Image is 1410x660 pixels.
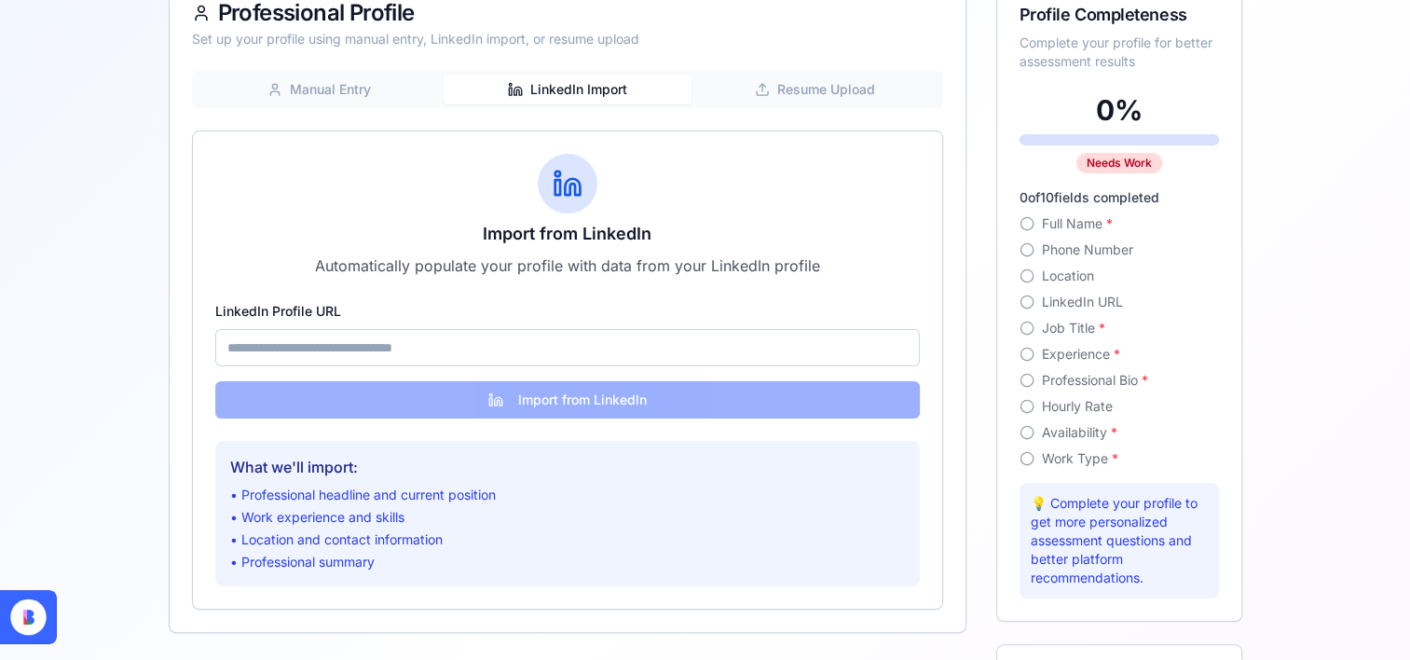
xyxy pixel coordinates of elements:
span: Professional Bio [1042,371,1148,390]
span: Availability [1042,423,1117,442]
div: Set up your profile using manual entry, LinkedIn import, or resume upload [192,30,943,48]
span: Experience [1042,345,1120,364]
div: Needs Work [1076,153,1162,173]
label: LinkedIn Profile URL [215,303,341,319]
span: Location [1042,267,1094,285]
li: • Professional headline and current position [230,486,905,504]
p: 0 of 10 fields completed [1020,188,1219,207]
span: Job Title [1042,319,1105,337]
h4: What we'll import: [230,456,905,478]
div: Profile Completeness [1020,2,1219,28]
li: • Location and contact information [230,530,905,549]
p: Automatically populate your profile with data from your LinkedIn profile [215,254,920,277]
div: Professional Profile [192,2,943,24]
span: Phone Number [1042,241,1133,259]
li: • Work experience and skills [230,508,905,527]
div: 0 % [1020,93,1219,127]
button: LinkedIn Import [444,75,691,104]
li: • Professional summary [230,553,905,571]
button: Resume Upload [691,75,939,104]
div: Complete your profile for better assessment results [1020,34,1219,71]
span: Full Name [1042,214,1113,233]
h3: Import from LinkedIn [215,221,920,247]
span: LinkedIn URL [1042,293,1123,311]
button: Manual Entry [196,75,444,104]
p: 💡 Complete your profile to get more personalized assessment questions and better platform recomme... [1031,494,1208,587]
span: Work Type [1042,449,1118,468]
span: Hourly Rate [1042,397,1113,416]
